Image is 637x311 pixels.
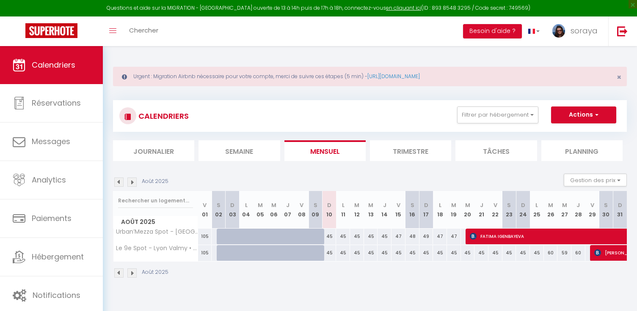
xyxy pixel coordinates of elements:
abbr: V [397,201,400,209]
input: Rechercher un logement... [118,193,193,208]
th: 11 [336,191,350,229]
abbr: S [411,201,414,209]
div: 45 [447,245,461,261]
th: 31 [613,191,627,229]
div: 60 [544,245,558,261]
abbr: V [494,201,497,209]
li: Trimestre [370,140,451,161]
span: Calendriers [32,60,75,70]
p: Août 2025 [142,177,168,186]
th: 17 [419,191,433,229]
abbr: J [480,201,483,209]
span: Paiements [32,213,72,224]
span: Messages [32,136,70,147]
div: 105 [198,245,212,261]
div: 45 [364,229,378,244]
div: Urgent : Migration Airbnb nécessaire pour votre compte, merci de suivre ces étapes (5 min) - [113,67,627,86]
th: 30 [599,191,613,229]
abbr: M [451,201,456,209]
abbr: L [245,201,248,209]
div: 45 [502,245,516,261]
th: 29 [585,191,599,229]
span: soraya [571,25,598,36]
div: 45 [474,245,488,261]
button: Close [617,74,621,81]
th: 04 [240,191,254,229]
div: 45 [433,245,447,261]
abbr: M [354,201,359,209]
abbr: M [548,201,553,209]
th: 12 [350,191,364,229]
th: 08 [295,191,309,229]
abbr: J [286,201,290,209]
img: Super Booking [25,23,77,38]
p: Août 2025 [142,268,168,276]
div: 45 [364,245,378,261]
th: 26 [544,191,558,229]
th: 22 [488,191,502,229]
div: 45 [336,245,350,261]
abbr: V [300,201,303,209]
span: Hébergement [32,251,84,262]
div: 45 [350,229,364,244]
th: 13 [364,191,378,229]
button: Actions [551,106,616,123]
abbr: V [590,201,594,209]
div: 49 [419,229,433,244]
th: 25 [530,191,544,229]
th: 09 [309,191,323,229]
abbr: D [230,201,234,209]
abbr: M [258,201,263,209]
div: 45 [378,245,392,261]
span: Réservations [32,98,81,108]
th: 03 [226,191,240,229]
abbr: D [618,201,622,209]
abbr: L [439,201,441,209]
div: 47 [392,229,405,244]
th: 07 [281,191,295,229]
a: [URL][DOMAIN_NAME] [367,73,420,80]
div: 47 [447,229,461,244]
abbr: M [368,201,373,209]
div: 45 [516,245,530,261]
th: 27 [557,191,571,229]
li: Mensuel [284,140,366,161]
a: en cliquant ici [386,4,421,11]
th: 24 [516,191,530,229]
span: Août 2025 [113,216,198,228]
div: 45 [405,245,419,261]
th: 14 [378,191,392,229]
span: Analytics [32,175,66,185]
abbr: M [562,201,567,209]
div: 48 [405,229,419,244]
th: 21 [474,191,488,229]
abbr: S [604,201,608,209]
th: 15 [392,191,405,229]
div: 45 [336,229,350,244]
button: Filtrer par hébergement [457,106,538,123]
button: Besoin d'aide ? [463,24,522,38]
div: 45 [323,245,336,261]
img: logout [617,26,628,36]
th: 05 [253,191,267,229]
div: 47 [433,229,447,244]
div: 45 [323,229,336,244]
div: 60 [571,245,585,261]
th: 18 [433,191,447,229]
span: Notifications [33,290,80,300]
div: 45 [350,245,364,261]
abbr: V [203,201,207,209]
span: Chercher [129,26,158,35]
th: 06 [267,191,281,229]
div: 59 [557,245,571,261]
abbr: J [576,201,580,209]
abbr: J [383,201,386,209]
div: 45 [530,245,544,261]
div: 45 [461,245,475,261]
a: ... soraya [546,16,608,46]
div: 45 [378,229,392,244]
div: 45 [419,245,433,261]
span: Urban’Mezza Spot - [GEOGRAPHIC_DATA] Valmy • Wifi & [PERSON_NAME] [115,229,199,235]
a: Chercher [123,16,165,46]
th: 10 [323,191,336,229]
